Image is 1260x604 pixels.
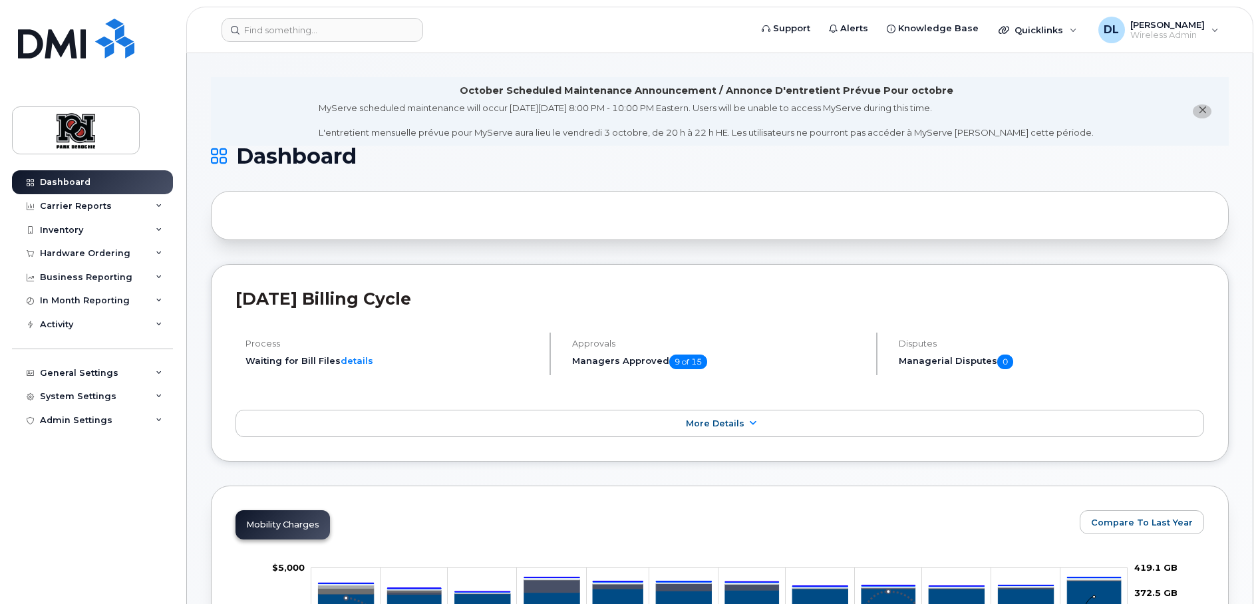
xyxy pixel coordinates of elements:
a: details [341,355,373,366]
g: PST [318,577,1120,592]
div: MyServe scheduled maintenance will occur [DATE][DATE] 8:00 PM - 10:00 PM Eastern. Users will be u... [319,102,1094,139]
h2: [DATE] Billing Cycle [236,289,1204,309]
span: More Details [686,418,744,428]
g: Data [318,580,1120,594]
tspan: 419.1 GB [1134,562,1178,573]
span: 9 of 15 [669,355,707,369]
button: close notification [1193,104,1211,118]
div: October Scheduled Maintenance Announcement / Annonce D'entretient Prévue Pour octobre [460,84,953,98]
g: Features [318,579,1120,593]
span: Compare To Last Year [1091,516,1193,529]
h5: Managers Approved [572,355,865,369]
button: Compare To Last Year [1080,510,1204,534]
tspan: $5,000 [272,562,305,573]
li: Waiting for Bill Files [245,355,538,367]
span: 0 [997,355,1013,369]
g: GST [318,578,1120,593]
tspan: 372.5 GB [1134,587,1178,598]
h4: Approvals [572,339,865,349]
h4: Disputes [899,339,1204,349]
g: $0 [272,562,305,573]
span: Dashboard [236,146,357,166]
h5: Managerial Disputes [899,355,1204,369]
h4: Process [245,339,538,349]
